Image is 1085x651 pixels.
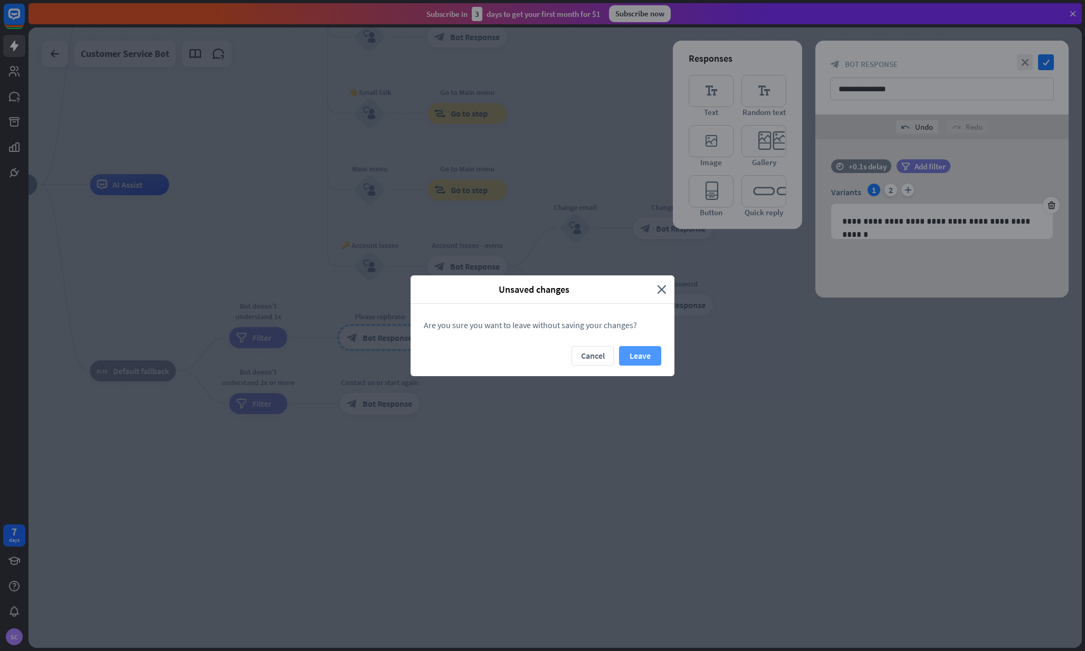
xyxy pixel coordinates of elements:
[572,346,614,366] button: Cancel
[418,283,649,295] span: Unsaved changes
[8,4,40,36] button: Open LiveChat chat widget
[619,346,661,366] button: Leave
[424,320,637,330] span: Are you sure you want to leave without saving your changes?
[657,283,667,295] i: close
